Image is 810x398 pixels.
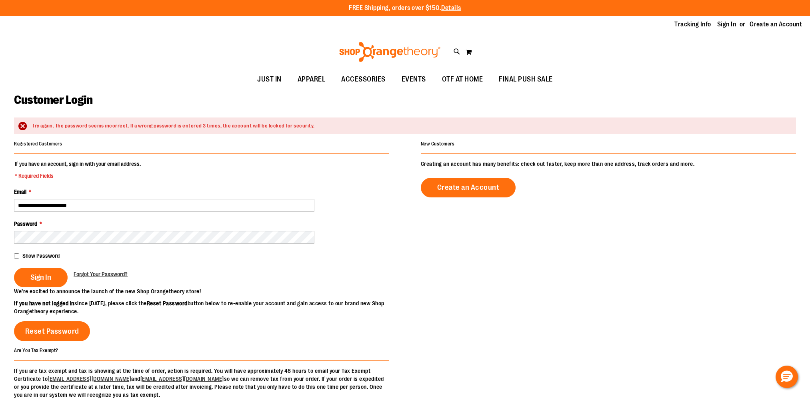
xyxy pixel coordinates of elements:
[717,20,736,29] a: Sign In
[14,321,90,341] a: Reset Password
[14,160,142,180] legend: If you have an account, sign in with your email address.
[14,299,405,315] p: since [DATE], please click the button below to re-enable your account and gain access to our bran...
[14,141,62,147] strong: Registered Customers
[298,70,326,88] span: APPAREL
[74,271,128,277] span: Forgot Your Password?
[14,287,405,295] p: We’re excited to announce the launch of the new Shop Orangetheory store!
[140,376,224,382] a: [EMAIL_ADDRESS][DOMAIN_NAME]
[421,141,455,147] strong: New Customers
[421,160,796,168] p: Creating an account has many benefits: check out faster, keep more than one address, track orders...
[14,93,92,107] span: Customer Login
[15,172,141,180] span: * Required Fields
[499,70,553,88] span: FINAL PUSH SALE
[394,70,434,89] a: EVENTS
[290,70,334,89] a: APPAREL
[257,70,282,88] span: JUST IN
[14,221,37,227] span: Password
[338,42,442,62] img: Shop Orangetheory
[434,70,491,89] a: OTF AT HOME
[25,327,79,336] span: Reset Password
[421,178,516,197] a: Create an Account
[333,70,394,89] a: ACCESSORIES
[48,376,131,382] a: [EMAIL_ADDRESS][DOMAIN_NAME]
[147,300,188,306] strong: Reset Password
[674,20,711,29] a: Tracking Info
[349,4,461,13] p: FREE Shipping, orders over $150.
[32,122,788,130] div: Try again. The password seems incorrect. If a wrong password is entered 3 times, the account will...
[249,70,290,89] a: JUST IN
[776,366,798,388] button: Hello, have a question? Let’s chat.
[74,270,128,278] a: Forgot Your Password?
[750,20,802,29] a: Create an Account
[491,70,561,89] a: FINAL PUSH SALE
[437,183,500,192] span: Create an Account
[442,70,483,88] span: OTF AT HOME
[22,253,60,259] span: Show Password
[402,70,426,88] span: EVENTS
[14,300,74,306] strong: If you have not logged in
[14,189,26,195] span: Email
[14,268,68,287] button: Sign In
[341,70,386,88] span: ACCESSORIES
[30,273,51,282] span: Sign In
[441,4,461,12] a: Details
[14,348,58,353] strong: Are You Tax Exempt?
